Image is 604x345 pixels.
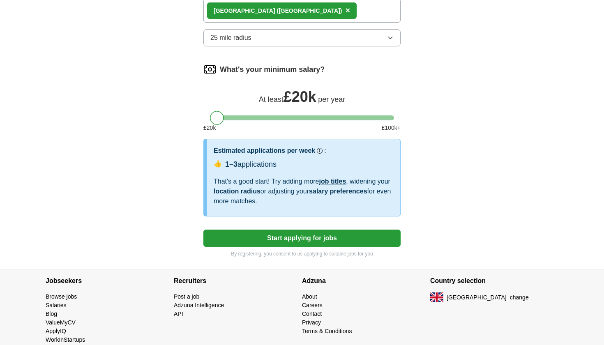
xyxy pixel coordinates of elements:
[319,178,346,185] a: job titles
[309,188,367,195] a: salary preferences
[203,29,401,46] button: 25 mile radius
[345,6,350,15] span: ×
[447,293,507,302] span: [GEOGRAPHIC_DATA]
[174,310,183,317] a: API
[46,328,66,334] a: ApplyIQ
[302,319,321,326] a: Privacy
[214,146,315,156] h3: Estimated applications per week
[214,188,261,195] a: location radius
[345,5,350,17] button: ×
[174,293,199,300] a: Post a job
[214,7,275,14] strong: [GEOGRAPHIC_DATA]
[302,302,323,308] a: Careers
[510,293,529,302] button: change
[259,95,284,103] span: At least
[225,159,277,170] div: applications
[220,64,325,75] label: What's your minimum salary?
[318,95,345,103] span: per year
[302,310,322,317] a: Contact
[225,160,237,168] span: 1–3
[203,63,217,76] img: salary.png
[46,302,67,308] a: Salaries
[203,124,216,132] span: £ 20 k
[203,230,401,247] button: Start applying for jobs
[430,269,558,292] h4: Country selection
[302,328,352,334] a: Terms & Conditions
[302,293,317,300] a: About
[284,88,316,105] span: £ 20k
[210,33,251,43] span: 25 mile radius
[430,292,443,302] img: UK flag
[174,302,224,308] a: Adzuna Intelligence
[46,293,77,300] a: Browse jobs
[46,310,57,317] a: Blog
[46,336,85,343] a: WorkInStartups
[203,250,401,258] p: By registering, you consent to us applying to suitable jobs for you
[46,319,76,326] a: ValueMyCV
[324,146,326,156] h3: :
[277,7,342,14] span: ([GEOGRAPHIC_DATA])
[214,177,394,206] div: That's a good start! Try adding more , widening your or adjusting your for even more matches.
[214,159,222,169] span: 👍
